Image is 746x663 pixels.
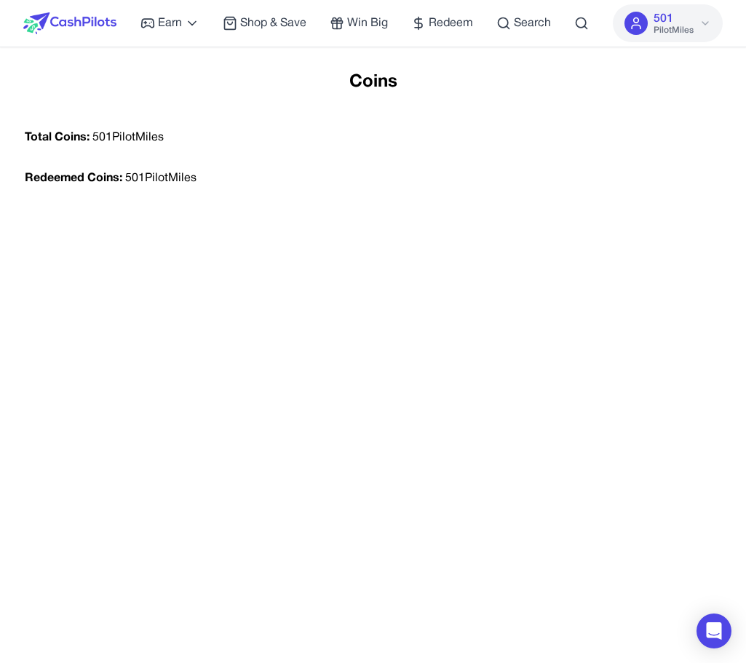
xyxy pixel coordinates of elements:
div: Open Intercom Messenger [697,614,731,648]
h1: Coins [13,71,733,94]
span: Redeemed Coins: [25,173,122,183]
span: Total Coins: [25,132,90,143]
div: 501 PilotMiles [13,158,733,199]
button: 501PilotMiles [613,4,723,42]
span: Win Big [347,15,388,32]
span: Search [514,15,551,32]
a: Search [496,15,551,32]
img: CashPilots Logo [23,12,116,34]
span: Shop & Save [240,15,306,32]
span: 501 [654,10,673,28]
a: Earn [140,15,199,32]
span: PilotMiles [654,25,694,36]
a: Shop & Save [223,15,306,32]
a: Redeem [411,15,473,32]
a: Win Big [330,15,388,32]
span: Earn [158,15,182,32]
div: 501 PilotMiles [13,117,733,158]
span: Redeem [429,15,473,32]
